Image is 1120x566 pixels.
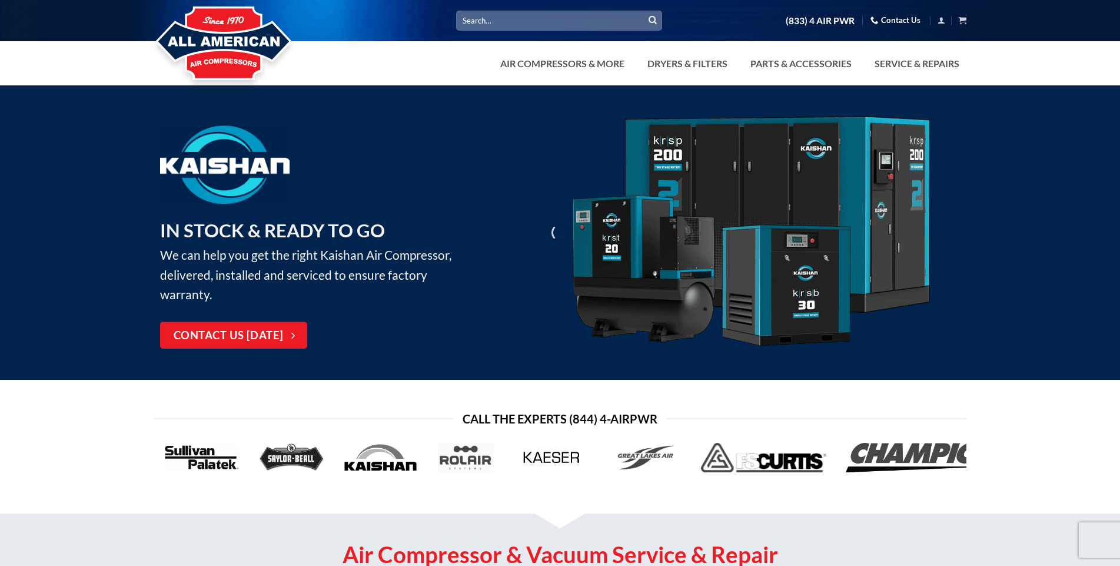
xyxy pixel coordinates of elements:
p: We can help you get the right Kaishan Air Compressor, delivered, installed and serviced to ensure... [160,216,469,304]
a: Air Compressors & More [493,52,632,75]
strong: IN STOCK & READY TO GO [160,219,385,241]
img: Kaishan [160,125,290,204]
a: Parts & Accessories [743,52,859,75]
a: Contact Us [870,11,920,29]
a: (833) 4 AIR PWR [786,11,855,31]
a: Service & Repairs [868,52,966,75]
a: Dryers & Filters [640,52,735,75]
span: Contact Us [DATE] [174,327,284,345]
button: Submit [644,12,662,29]
a: Login [938,13,945,28]
a: Contact Us [DATE] [160,322,307,349]
span: Call the Experts (844) 4-AirPwr [463,409,657,428]
img: Kaishan [569,116,933,350]
input: Search… [456,11,662,30]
